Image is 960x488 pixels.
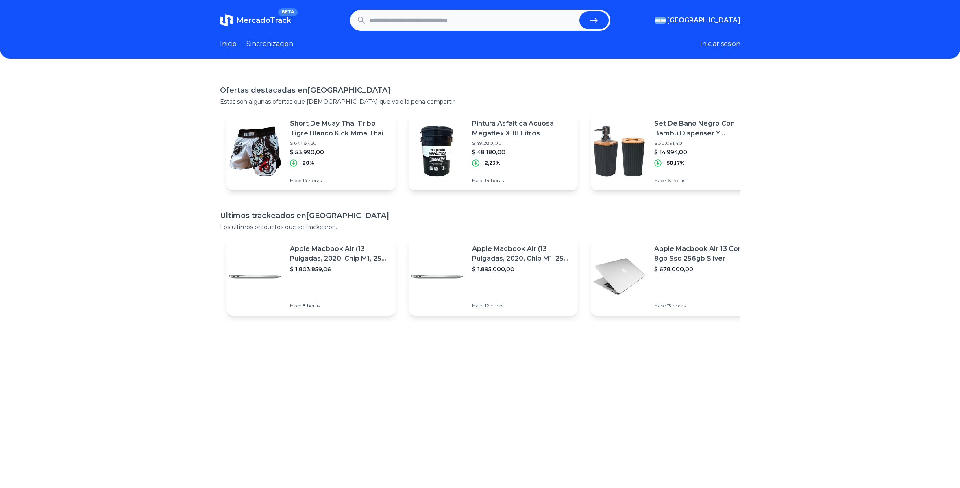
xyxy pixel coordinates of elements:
p: -50,17% [665,160,685,166]
a: Featured imageApple Macbook Air 13 Core I5 8gb Ssd 256gb Silver$ 678.000,00Hace 13 horas [591,237,760,316]
a: Featured imageApple Macbook Air (13 Pulgadas, 2020, Chip M1, 256 Gb De Ssd, 8 Gb De Ram) - Plata$... [409,237,578,316]
p: $ 48.180,00 [472,148,571,156]
img: Featured image [226,248,283,305]
p: Hace 14 horas [290,177,389,184]
img: Featured image [226,123,283,180]
h1: Ultimos trackeados en [GEOGRAPHIC_DATA] [220,210,740,221]
p: $ 30.091,40 [654,140,753,146]
a: MercadoTrackBETA [220,14,291,27]
a: Inicio [220,39,237,49]
h1: Ofertas destacadas en [GEOGRAPHIC_DATA] [220,85,740,96]
p: Apple Macbook Air 13 Core I5 8gb Ssd 256gb Silver [654,244,753,264]
p: Los ultimos productos que se trackearon. [220,223,740,231]
p: Hace 12 horas [472,303,571,309]
a: Featured imageShort De Muay Thai Tribo Tigre Blanco Kick Mma Thai$ 67.487,50$ 53.990,00-20%Hace 1... [226,112,396,190]
img: Featured image [409,248,466,305]
p: $ 678.000,00 [654,265,753,273]
p: Hace 13 horas [654,303,753,309]
img: Featured image [409,123,466,180]
p: Hace 15 horas [654,177,753,184]
p: $ 1.895.000,00 [472,265,571,273]
p: Hace 8 horas [290,303,389,309]
a: Featured imagePintura Asfaltica Acuosa Megaflex X 18 Litros$ 49.280,00$ 48.180,00-2,23%Hace 14 horas [409,112,578,190]
img: Featured image [591,123,648,180]
p: Set De Baño Negro Con Bambú Dispenser Y Portacepillos [654,119,753,138]
span: [GEOGRAPHIC_DATA] [667,15,740,25]
p: Estas son algunas ofertas que [DEMOGRAPHIC_DATA] que vale la pena compartir. [220,98,740,106]
p: $ 53.990,00 [290,148,389,156]
p: Hace 14 horas [472,177,571,184]
span: MercadoTrack [236,16,291,25]
a: Featured imageApple Macbook Air (13 Pulgadas, 2020, Chip M1, 256 Gb De Ssd, 8 Gb De Ram) - Plata$... [226,237,396,316]
p: $ 1.803.859,06 [290,265,389,273]
p: Short De Muay Thai Tribo Tigre Blanco Kick Mma Thai [290,119,389,138]
img: MercadoTrack [220,14,233,27]
p: $ 49.280,00 [472,140,571,146]
p: -2,23% [483,160,501,166]
a: Featured imageSet De Baño Negro Con Bambú Dispenser Y Portacepillos$ 30.091,40$ 14.994,00-50,17%H... [591,112,760,190]
p: Apple Macbook Air (13 Pulgadas, 2020, Chip M1, 256 Gb De Ssd, 8 Gb De Ram) - Plata [472,244,571,264]
img: Featured image [591,248,648,305]
a: Sincronizacion [246,39,293,49]
p: Pintura Asfaltica Acuosa Megaflex X 18 Litros [472,119,571,138]
button: Iniciar sesion [700,39,740,49]
p: Apple Macbook Air (13 Pulgadas, 2020, Chip M1, 256 Gb De Ssd, 8 Gb De Ram) - Plata [290,244,389,264]
p: -20% [300,160,314,166]
p: $ 14.994,00 [654,148,753,156]
img: Argentina [655,17,666,24]
button: [GEOGRAPHIC_DATA] [655,15,740,25]
span: BETA [278,8,297,16]
p: $ 67.487,50 [290,140,389,146]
